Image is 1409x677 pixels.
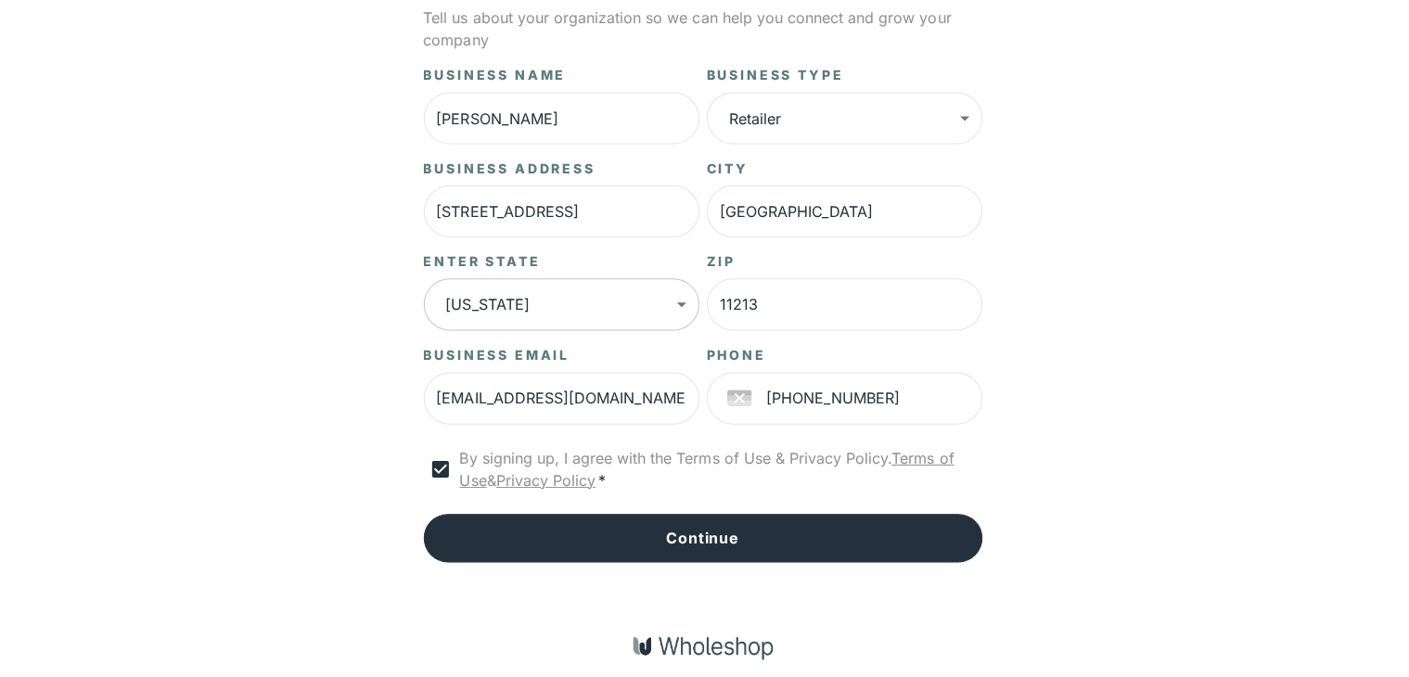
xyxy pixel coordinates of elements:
label: City [709,159,750,177]
img: unknown [729,389,753,405]
label: Zip [709,251,737,270]
p: Tell us about your organization so we can help you connect and grow your company [427,6,983,51]
label: Business Email [427,344,572,363]
span: By signing up, I agree with the Terms of Use & Privacy Policy. [463,447,893,466]
input: Enter City [709,185,983,236]
label: Enter State [427,251,544,270]
label: Business Name [427,66,569,84]
input: Business Name [427,92,701,144]
label: PHONE [709,344,768,363]
div: [US_STATE] [427,277,701,329]
input: Enter Zip [709,277,983,329]
img: Wholeshop logo [635,634,775,658]
span: & [490,469,499,488]
div: Retailer [709,92,983,144]
label: Business Address [427,159,598,177]
a: Privacy Policy [499,469,598,488]
input: Business Email [427,371,701,423]
label: Business Type [709,66,845,84]
button: Select country [722,377,761,416]
a: Terms of Use [463,447,955,488]
input: Business Address [427,185,701,236]
button: Continue [427,512,983,560]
